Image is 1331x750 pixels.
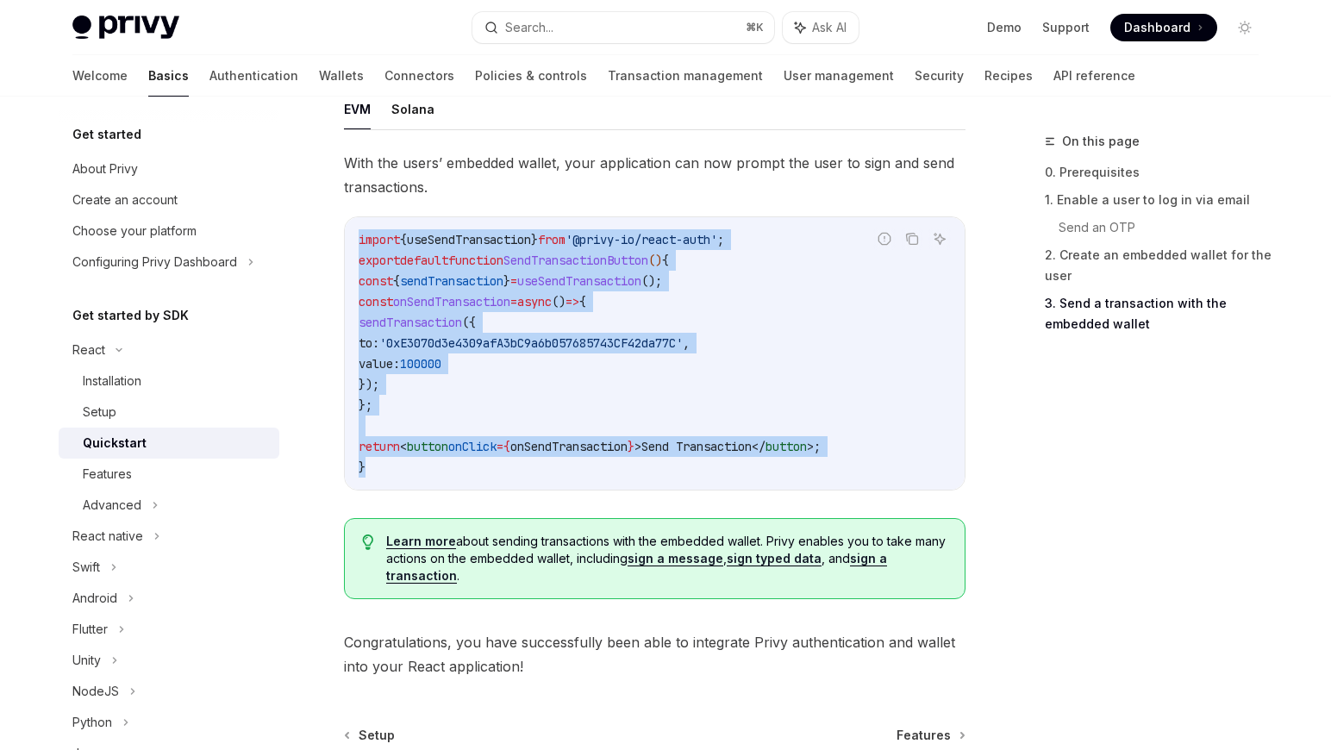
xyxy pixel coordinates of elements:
[59,366,279,397] a: Installation
[59,216,279,247] a: Choose your platform
[400,439,407,454] span: <
[400,356,441,372] span: 100000
[72,221,197,241] div: Choose your platform
[359,377,379,392] span: });
[683,335,690,351] span: ,
[505,17,553,38] div: Search...
[72,526,143,547] div: React native
[59,459,279,490] a: Features
[448,439,497,454] span: onClick
[393,273,400,289] span: {
[634,439,641,454] span: >
[628,551,723,566] a: sign a message
[344,630,965,678] span: Congratulations, you have successfully been able to integrate Privy authentication and wallet int...
[475,55,587,97] a: Policies & controls
[362,534,374,550] svg: Tip
[359,232,400,247] span: import
[393,294,510,309] span: onSendTransaction
[407,232,531,247] span: useSendTransaction
[1124,19,1190,36] span: Dashboard
[386,534,456,549] a: Learn more
[400,253,448,268] span: default
[510,439,628,454] span: onSendTransaction
[928,228,951,250] button: Ask AI
[641,273,662,289] span: ();
[359,273,393,289] span: const
[628,439,634,454] span: }
[59,184,279,216] a: Create an account
[83,371,141,391] div: Installation
[517,273,641,289] span: useSendTransaction
[579,294,586,309] span: {
[727,551,822,566] a: sign typed data
[72,305,189,326] h5: Get started by SDK
[359,459,366,475] span: }
[915,55,964,97] a: Security
[359,294,393,309] span: const
[59,397,279,428] a: Setup
[384,55,454,97] a: Connectors
[897,727,964,744] a: Features
[359,397,372,413] span: };
[359,439,400,454] span: return
[503,439,510,454] span: {
[1045,159,1272,186] a: 0. Prerequisites
[752,439,765,454] span: </
[1110,14,1217,41] a: Dashboard
[209,55,298,97] a: Authentication
[472,12,774,43] button: Search...⌘K
[662,253,669,268] span: {
[1062,131,1140,152] span: On this page
[359,335,379,351] span: to:
[379,335,683,351] span: '0xE3070d3e4309afA3bC9a6b057685743CF42da77C'
[72,252,237,272] div: Configuring Privy Dashboard
[531,232,538,247] span: }
[448,253,503,268] span: function
[984,55,1033,97] a: Recipes
[1059,214,1272,241] a: Send an OTP
[608,55,763,97] a: Transaction management
[359,253,400,268] span: export
[1045,290,1272,338] a: 3. Send a transaction with the embedded wallet
[346,727,395,744] a: Setup
[648,253,662,268] span: ()
[1045,241,1272,290] a: 2. Create an embedded wallet for the user
[72,681,119,702] div: NodeJS
[1045,186,1272,214] a: 1. Enable a user to log in via email
[59,153,279,184] a: About Privy
[538,232,566,247] span: from
[72,650,101,671] div: Unity
[1053,55,1135,97] a: API reference
[72,124,141,145] h5: Get started
[72,16,179,40] img: light logo
[783,12,859,43] button: Ask AI
[462,315,476,330] span: ({
[400,273,503,289] span: sendTransaction
[897,727,951,744] span: Features
[83,464,132,484] div: Features
[59,428,279,459] a: Quickstart
[552,294,566,309] span: ()
[359,315,462,330] span: sendTransaction
[746,21,764,34] span: ⌘ K
[497,439,503,454] span: =
[812,19,847,36] span: Ask AI
[83,402,116,422] div: Setup
[641,439,752,454] span: Send Transaction
[72,340,105,360] div: React
[344,151,965,199] span: With the users’ embedded wallet, your application can now prompt the user to sign and send transa...
[148,55,189,97] a: Basics
[784,55,894,97] a: User management
[386,533,947,584] span: about sending transactions with the embedded wallet. Privy enables you to take many actions on th...
[359,727,395,744] span: Setup
[72,55,128,97] a: Welcome
[72,159,138,179] div: About Privy
[510,294,517,309] span: =
[510,273,517,289] span: =
[503,253,648,268] span: SendTransactionButton
[566,294,579,309] span: =>
[400,232,407,247] span: {
[72,588,117,609] div: Android
[717,232,724,247] span: ;
[503,273,510,289] span: }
